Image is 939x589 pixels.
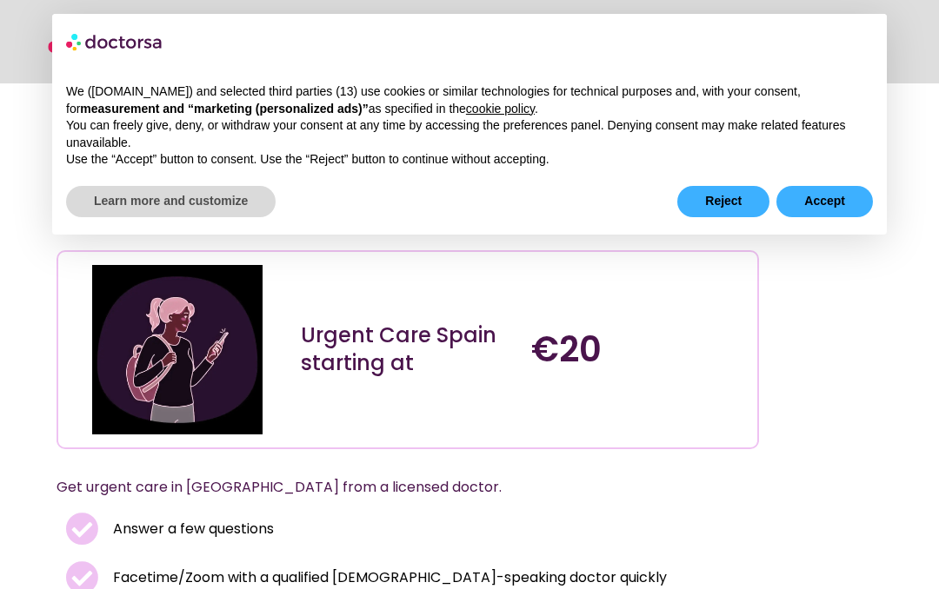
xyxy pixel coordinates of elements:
p: Get urgent care in [GEOGRAPHIC_DATA] from a licensed doctor. [57,475,717,500]
img: logo [66,28,163,56]
button: Accept [776,186,873,217]
div: Urgent Care Spain starting at [301,321,514,377]
a: cookie policy [466,102,535,116]
p: You can freely give, deny, or withdraw your consent at any time by accessing the preferences pane... [66,117,873,151]
p: We ([DOMAIN_NAME]) and selected third parties (13) use cookies or similar technologies for techni... [66,83,873,117]
p: Use the “Accept” button to consent. Use the “Reject” button to continue without accepting. [66,151,873,169]
img: Illustration depicting a young woman in a casual outfit, engaged with her smartphone. She has a p... [92,265,263,435]
h4: €20 [531,328,744,370]
button: Learn more and customize [66,186,276,217]
strong: measurement and “marketing (personalized ads)” [80,102,368,116]
span: Answer a few questions [109,517,274,541]
button: Reject [677,186,769,217]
